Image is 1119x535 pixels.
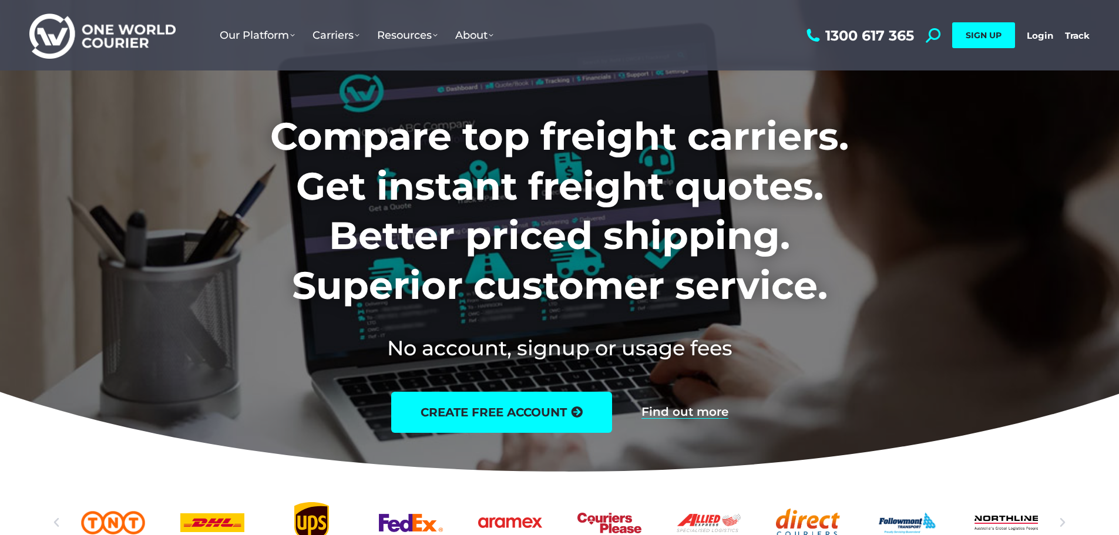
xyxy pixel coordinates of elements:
a: SIGN UP [952,22,1015,48]
span: Our Platform [220,29,295,42]
h1: Compare top freight carriers. Get instant freight quotes. Better priced shipping. Superior custom... [193,112,926,310]
a: create free account [391,392,612,433]
a: About [446,17,502,53]
span: Resources [377,29,438,42]
span: About [455,29,493,42]
a: Resources [368,17,446,53]
a: Carriers [304,17,368,53]
img: One World Courier [29,12,176,59]
a: Our Platform [211,17,304,53]
a: Login [1027,30,1053,41]
a: Track [1065,30,1090,41]
span: SIGN UP [966,30,1002,41]
h2: No account, signup or usage fees [193,334,926,362]
a: Find out more [641,406,728,419]
a: 1300 617 365 [804,28,914,43]
span: Carriers [312,29,359,42]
